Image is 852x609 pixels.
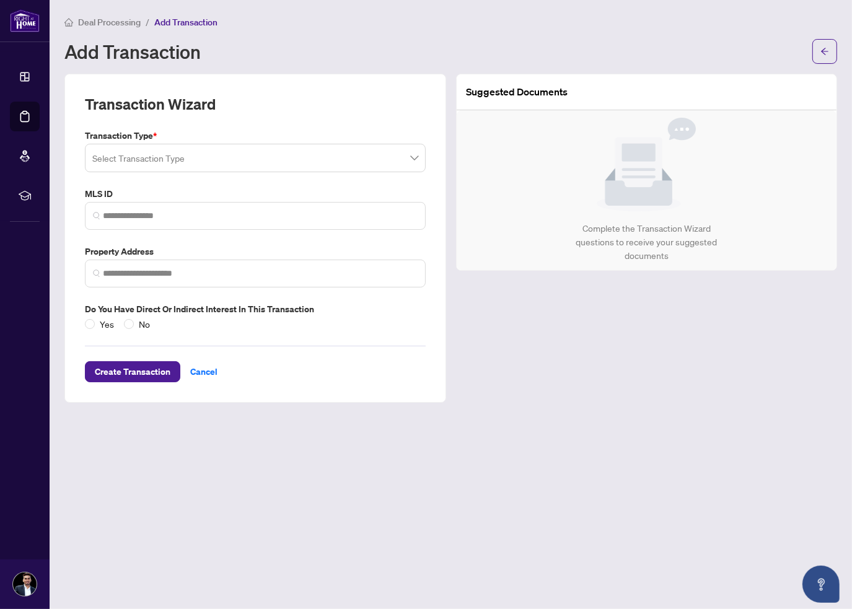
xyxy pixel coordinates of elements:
[180,361,227,382] button: Cancel
[597,118,696,212] img: Null State Icon
[820,47,829,56] span: arrow-left
[190,362,217,382] span: Cancel
[64,18,73,27] span: home
[95,362,170,382] span: Create Transaction
[134,317,155,331] span: No
[563,222,731,263] div: Complete the Transaction Wizard questions to receive your suggested documents
[85,187,426,201] label: MLS ID
[64,42,201,61] h1: Add Transaction
[13,572,37,596] img: Profile Icon
[78,17,141,28] span: Deal Processing
[93,269,100,277] img: search_icon
[95,317,119,331] span: Yes
[85,245,426,258] label: Property Address
[85,94,216,114] h2: Transaction Wizard
[467,84,568,100] article: Suggested Documents
[802,566,840,603] button: Open asap
[146,15,149,29] li: /
[93,212,100,219] img: search_icon
[10,9,40,32] img: logo
[85,302,426,316] label: Do you have direct or indirect interest in this transaction
[154,17,217,28] span: Add Transaction
[85,129,426,142] label: Transaction Type
[85,361,180,382] button: Create Transaction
